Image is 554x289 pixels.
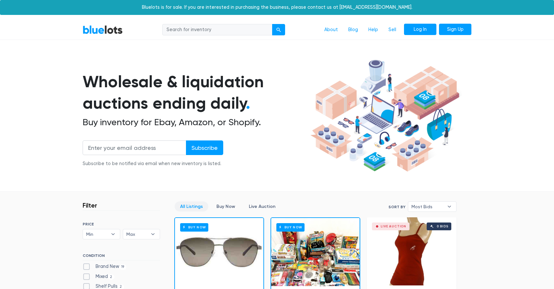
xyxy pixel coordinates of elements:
span: 2 [108,274,114,280]
b: ▾ [146,229,160,239]
a: All Listings [175,201,208,211]
a: Live Auction [243,201,281,211]
img: hero-ee84e7d0318cb26816c560f6b4441b76977f77a177738b4e94f68c95b2b83dbb.png [308,57,462,175]
span: Most Bids [411,202,444,211]
a: Log In [404,24,436,35]
label: Sort By [388,204,405,210]
input: Enter your email address [83,140,186,155]
h6: Buy Now [276,223,305,231]
span: Max [126,229,148,239]
h6: CONDITION [83,253,160,260]
a: Buy Now [211,201,241,211]
a: Sign Up [439,24,471,35]
b: ▾ [443,202,456,211]
div: Live Auction [381,225,406,228]
input: Subscribe [186,140,223,155]
input: Search for inventory [162,24,272,36]
label: Mixed [83,273,114,280]
a: Live Auction 0 bids [367,217,456,285]
h6: Buy Now [180,223,208,231]
b: ▾ [106,229,120,239]
a: About [319,24,343,36]
h3: Filter [83,201,97,209]
a: Buy Now [175,218,263,286]
label: Brand New [83,263,126,270]
div: Subscribe to be notified via email when new inventory is listed. [83,160,223,167]
a: Buy Now [271,218,360,286]
span: 19 [119,264,126,270]
span: . [246,93,250,113]
a: BlueLots [83,25,123,34]
a: Help [363,24,383,36]
h2: Buy inventory for Ebay, Amazon, or Shopify. [83,117,308,128]
h6: PRICE [83,222,160,226]
a: Sell [383,24,401,36]
div: 0 bids [437,225,448,228]
h1: Wholesale & liquidation auctions ending daily [83,71,308,114]
a: Blog [343,24,363,36]
span: Min [86,229,108,239]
